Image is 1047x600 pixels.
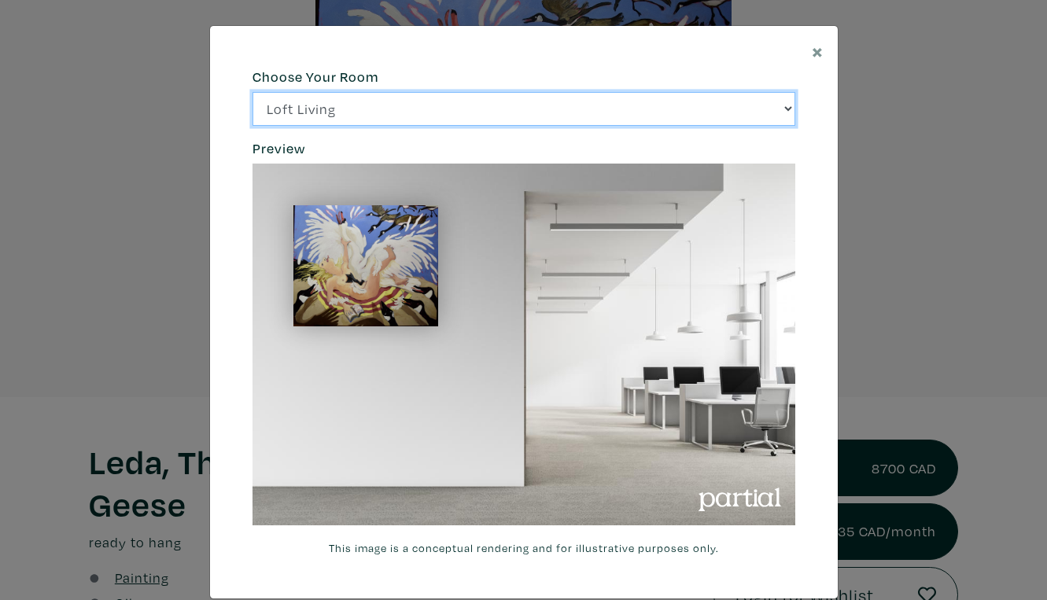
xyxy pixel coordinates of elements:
[253,140,795,157] h6: Preview
[798,26,838,75] button: Close
[253,164,795,525] img: phpThumb.php
[812,37,824,64] span: ×
[293,205,438,326] img: phpThumb.php
[253,539,795,557] small: This image is a conceptual rendering and for illustrative purposes only.
[253,68,795,86] h6: Choose Your Room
